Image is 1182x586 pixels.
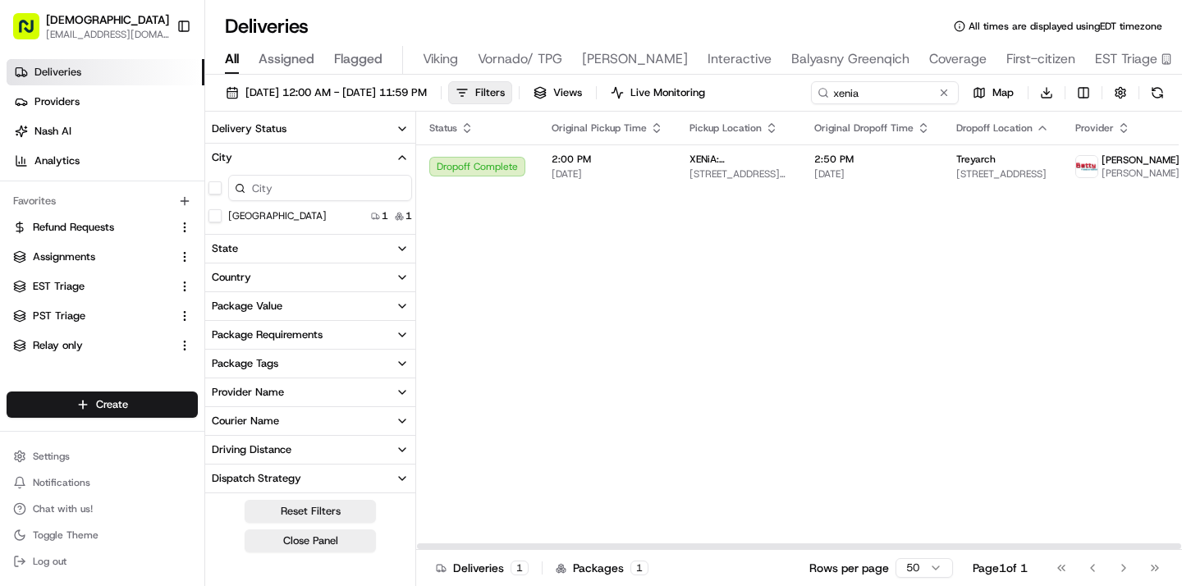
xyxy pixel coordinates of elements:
[7,445,198,468] button: Settings
[46,28,169,41] button: [EMAIL_ADDRESS][DOMAIN_NAME]
[225,49,239,69] span: All
[526,81,589,104] button: Views
[212,414,279,428] div: Courier Name
[212,385,284,400] div: Provider Name
[7,214,198,240] button: Refund Requests
[33,450,70,463] span: Settings
[7,391,198,418] button: Create
[973,560,1028,576] div: Page 1 of 1
[212,270,251,285] div: Country
[630,85,705,100] span: Live Monitoring
[1146,81,1169,104] button: Refresh
[228,175,412,201] input: City
[259,49,314,69] span: Assigned
[7,118,204,144] a: Nash AI
[478,49,562,69] span: Vornado/ TPG
[212,150,232,165] div: City
[423,49,458,69] span: Viking
[1075,121,1114,135] span: Provider
[689,153,788,166] span: XENiA: Mediterranean Kitchen - [GEOGRAPHIC_DATA]
[245,85,427,100] span: [DATE] 12:00 AM - [DATE] 11:59 PM
[46,11,169,28] button: [DEMOGRAPHIC_DATA]
[13,250,172,264] a: Assignments
[436,560,529,576] div: Deliveries
[13,279,172,294] a: EST Triage
[205,263,415,291] button: Country
[552,153,663,166] span: 2:00 PM
[552,121,647,135] span: Original Pickup Time
[553,85,582,100] span: Views
[7,89,204,115] a: Providers
[1076,156,1097,177] img: betty.jpg
[212,299,282,314] div: Package Value
[630,561,648,575] div: 1
[33,555,66,568] span: Log out
[814,121,914,135] span: Original Dropoff Time
[965,81,1021,104] button: Map
[7,550,198,573] button: Log out
[13,309,172,323] a: PST Triage
[689,121,762,135] span: Pickup Location
[212,442,291,457] div: Driving Distance
[13,338,172,353] a: Relay only
[245,500,376,523] button: Reset Filters
[34,153,80,168] span: Analytics
[13,220,172,235] a: Refund Requests
[814,167,930,181] span: [DATE]
[992,85,1014,100] span: Map
[34,94,80,109] span: Providers
[205,144,415,172] button: City
[7,244,198,270] button: Assignments
[582,49,688,69] span: [PERSON_NAME]
[956,153,996,166] span: Treyarch
[1006,49,1075,69] span: First-citizen
[956,121,1033,135] span: Dropoff Location
[33,476,90,489] span: Notifications
[205,407,415,435] button: Courier Name
[334,49,383,69] span: Flagged
[405,209,412,222] span: 1
[603,81,712,104] button: Live Monitoring
[811,81,959,104] input: Type to search
[929,49,987,69] span: Coverage
[34,65,81,80] span: Deliveries
[218,81,434,104] button: [DATE] 12:00 AM - [DATE] 11:59 PM
[956,167,1049,181] span: [STREET_ADDRESS]
[448,81,512,104] button: Filters
[205,292,415,320] button: Package Value
[969,20,1162,33] span: All times are displayed using EDT timezone
[33,279,85,294] span: EST Triage
[96,397,128,412] span: Create
[1095,49,1157,69] span: EST Triage
[382,209,388,222] span: 1
[33,250,95,264] span: Assignments
[7,59,204,85] a: Deliveries
[7,497,198,520] button: Chat with us!
[205,235,415,263] button: State
[33,220,114,235] span: Refund Requests
[791,49,909,69] span: Balyasny Greenqich
[814,153,930,166] span: 2:50 PM
[33,338,83,353] span: Relay only
[7,188,198,214] div: Favorites
[33,502,93,515] span: Chat with us!
[205,321,415,349] button: Package Requirements
[7,273,198,300] button: EST Triage
[212,327,323,342] div: Package Requirements
[511,561,529,575] div: 1
[228,209,327,222] label: [GEOGRAPHIC_DATA]
[33,309,85,323] span: PST Triage
[7,303,198,329] button: PST Triage
[225,13,309,39] h1: Deliveries
[7,524,198,547] button: Toggle Theme
[212,471,301,486] div: Dispatch Strategy
[7,332,198,359] button: Relay only
[212,356,278,371] div: Package Tags
[475,85,505,100] span: Filters
[7,7,170,46] button: [DEMOGRAPHIC_DATA][EMAIL_ADDRESS][DOMAIN_NAME]
[556,560,648,576] div: Packages
[205,350,415,378] button: Package Tags
[809,560,889,576] p: Rows per page
[7,148,204,174] a: Analytics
